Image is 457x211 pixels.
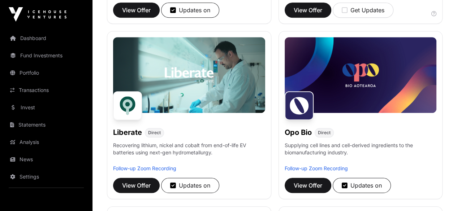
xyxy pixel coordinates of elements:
div: Updates on [342,181,382,190]
a: News [6,151,87,167]
button: View Offer [285,178,331,193]
button: Updates on [161,178,219,193]
span: View Offer [294,181,322,190]
p: Recovering lithium, nickel and cobalt from end-of-life EV batteries using next-gen hydrometallurgy. [113,142,265,165]
button: Updates on [333,178,391,193]
img: Opo-Bio-Banner.jpg [285,37,437,113]
img: Liberate-Banner.jpg [113,37,265,113]
button: View Offer [113,3,160,18]
img: Liberate [113,91,142,120]
a: Dashboard [6,30,87,46]
a: Settings [6,169,87,185]
img: Icehouse Ventures Logo [9,7,66,22]
div: Updates on [170,181,210,190]
img: Opo Bio [285,91,314,120]
a: Fund Investments [6,48,87,63]
h1: Opo Bio [285,127,312,137]
a: Statements [6,117,87,133]
a: Analysis [6,134,87,150]
a: Follow-up Zoom Recording [113,165,176,171]
span: View Offer [294,6,322,14]
a: Portfolio [6,65,87,81]
span: Direct [148,130,161,136]
button: View Offer [285,3,331,18]
div: Get Updates [342,6,384,14]
span: View Offer [122,6,151,14]
div: Updates on [170,6,210,14]
span: Direct [318,130,331,136]
button: Updates on [161,3,219,18]
a: Invest [6,100,87,115]
a: Follow-up Zoom Recording [285,165,348,171]
a: Transactions [6,82,87,98]
h1: Liberate [113,127,142,137]
button: Get Updates [333,3,393,18]
p: Supplying cell lines and cell-derived ingredients to the biomanufacturing industry. [285,142,437,156]
button: View Offer [113,178,160,193]
span: View Offer [122,181,151,190]
iframe: Chat Widget [421,176,457,211]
